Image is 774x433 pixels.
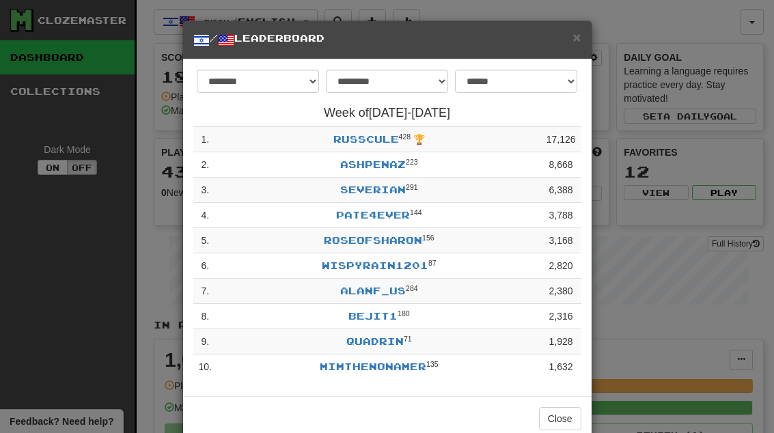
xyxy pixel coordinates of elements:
[406,183,418,191] sup: Level 291
[541,178,581,203] td: 6,388
[399,132,411,141] sup: Level 428
[541,228,581,253] td: 3,168
[324,234,422,246] a: roseofsharon
[193,253,217,279] td: 6 .
[193,354,217,380] td: 10 .
[193,127,217,152] td: 1 .
[193,329,217,354] td: 9 .
[340,285,406,296] a: alanf_us
[541,127,581,152] td: 17,126
[322,260,428,271] a: WispyRain1201
[340,158,406,170] a: Ashpenaz
[193,107,581,120] h4: Week of [DATE] - [DATE]
[340,184,406,195] a: severian
[541,354,581,380] td: 1,632
[193,152,217,178] td: 2 .
[336,209,410,221] a: pate4ever
[193,228,217,253] td: 5 .
[193,279,217,304] td: 7 .
[422,234,434,242] sup: Level 156
[541,304,581,329] td: 2,316
[320,361,426,372] a: MIMtheNonamer
[428,259,437,267] sup: Level 87
[539,407,581,430] button: Close
[193,304,217,329] td: 8 .
[346,335,404,347] a: quadrin
[193,178,217,203] td: 3 .
[406,158,418,166] sup: Level 223
[541,279,581,304] td: 2,380
[404,335,412,343] sup: Level 71
[406,284,418,292] sup: Level 284
[572,29,581,45] span: ×
[410,208,422,216] sup: Level 144
[413,134,425,145] span: 🏆
[333,133,399,145] a: russcule
[541,329,581,354] td: 1,928
[541,152,581,178] td: 8,668
[541,203,581,228] td: 3,788
[541,253,581,279] td: 2,820
[398,309,410,318] sup: Level 180
[426,360,439,368] sup: Level 135
[572,30,581,44] button: Close
[193,31,581,48] h5: / Leaderboard
[193,203,217,228] td: 4 .
[348,310,398,322] a: Bejit1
